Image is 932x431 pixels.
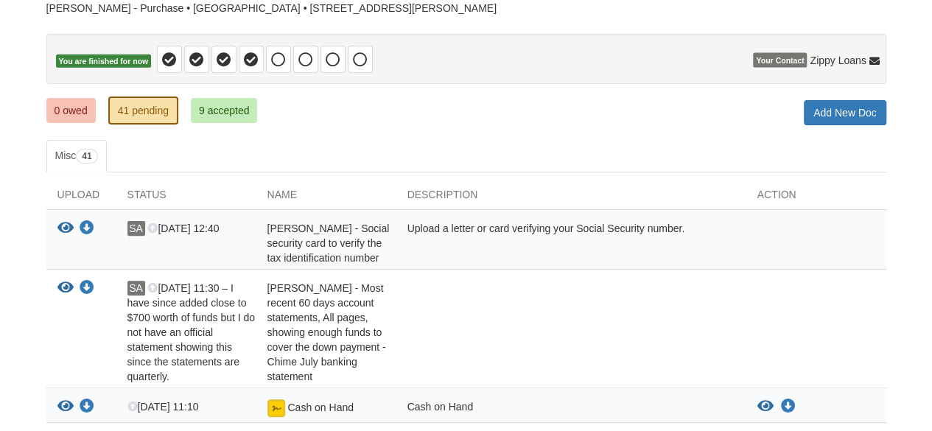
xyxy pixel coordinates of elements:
a: 9 accepted [191,98,258,123]
div: Upload [46,187,116,209]
span: Your Contact [753,53,807,68]
span: [PERSON_NAME] - Most recent 60 days account statements, All pages, showing enough funds to cover ... [267,282,386,382]
div: Status [116,187,256,209]
a: Download Cash on Hand [80,402,94,413]
div: Upload a letter or card verifying your Social Security number. [396,221,746,265]
div: Cash on Hand [396,399,746,418]
a: Add New Doc [804,100,886,125]
span: SA [127,281,145,295]
button: View Cash on Hand [57,399,74,415]
span: 41 [76,149,97,164]
div: Action [746,187,886,209]
span: [PERSON_NAME] - Social security card to verify the tax identification number [267,222,390,264]
a: Download Samantha Amburgey - Social security card to verify the tax identification number [80,223,94,235]
div: Name [256,187,396,209]
button: View Cash on Hand [757,399,774,414]
span: [DATE] 11:30 – I have since added close to $700 worth of funds but I do not have an official stat... [127,282,256,382]
div: Description [396,187,746,209]
img: Document fully signed [267,399,285,417]
span: You are finished for now [56,55,152,69]
span: Cash on Hand [287,402,354,413]
a: 0 owed [46,98,96,123]
a: 41 pending [108,97,178,125]
span: [DATE] 11:10 [127,401,199,413]
div: [PERSON_NAME] - Purchase • [GEOGRAPHIC_DATA] • [STREET_ADDRESS][PERSON_NAME] [46,2,886,15]
a: Download Cash on Hand [781,401,796,413]
a: Download Samantha Amburgey - Most recent 60 days account statements, All pages, showing enough fu... [80,283,94,295]
a: Misc [46,140,107,172]
span: Zippy Loans [810,53,866,68]
button: View Samantha Amburgey - Most recent 60 days account statements, All pages, showing enough funds ... [57,281,74,296]
span: [DATE] 12:40 [147,222,219,234]
span: SA [127,221,145,236]
button: View Samantha Amburgey - Social security card to verify the tax identification number [57,221,74,236]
